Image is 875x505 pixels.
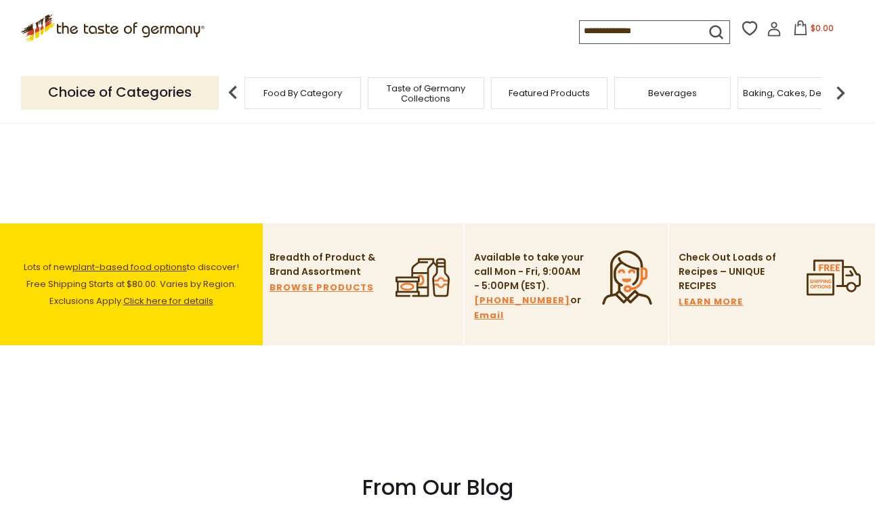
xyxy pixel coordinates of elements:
a: LEARN MORE [679,294,743,309]
p: Available to take your call Mon - Fri, 9:00AM - 5:00PM (EST). or [474,250,586,323]
a: [PHONE_NUMBER] [474,293,570,308]
a: Beverages [648,88,697,98]
h3: From Our Blog [31,474,844,501]
p: Check Out Loads of Recipes – UNIQUE RECIPES [679,250,777,293]
span: $0.00 [811,22,834,34]
button: $0.00 [784,20,842,41]
a: Taste of Germany Collections [372,83,480,104]
a: BROWSE PRODUCTS [270,280,374,295]
a: Food By Category [263,88,342,98]
p: Choice of Categories [21,76,219,109]
img: previous arrow [219,79,247,106]
a: plant-based food options [72,261,187,273]
a: Click here for details [123,294,213,307]
img: next arrow [827,79,854,106]
p: Breadth of Product & Brand Assortment [270,250,381,279]
span: Lots of new to discover! Free Shipping Starts at $80.00. Varies by Region. Exclusions Apply. [24,261,239,307]
a: Email [474,308,504,323]
a: Featured Products [509,88,590,98]
a: Baking, Cakes, Desserts [743,88,848,98]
